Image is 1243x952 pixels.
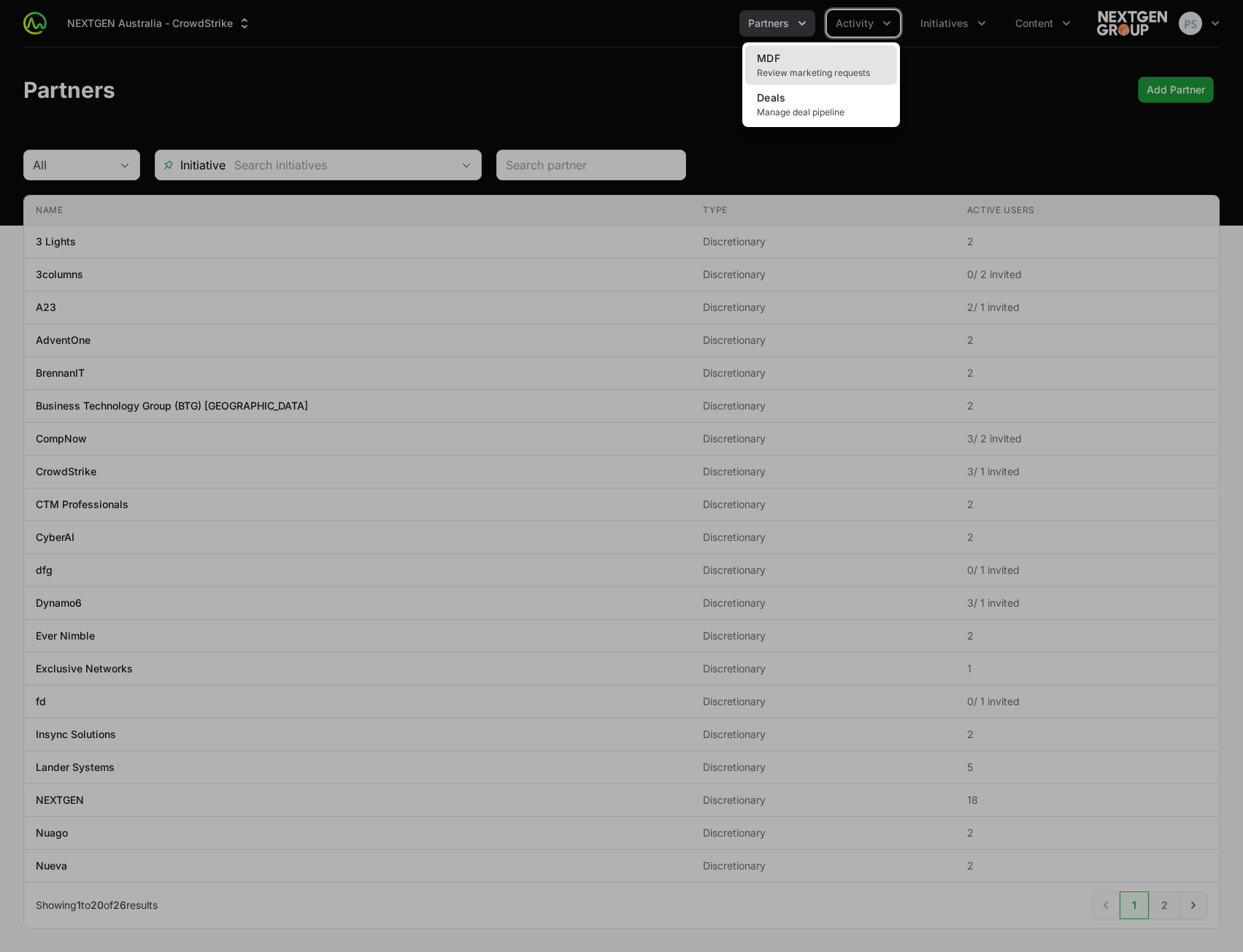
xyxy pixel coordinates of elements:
[757,52,780,64] span: MDF
[757,91,786,104] span: Deals
[47,10,1080,37] div: Main navigation
[757,107,885,118] span: Manage deal pipeline
[745,85,897,124] a: DealsManage deal pipeline
[827,10,900,37] div: Activity menu
[745,45,897,85] a: MDFReview marketing requests
[757,67,885,79] span: Review marketing requests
